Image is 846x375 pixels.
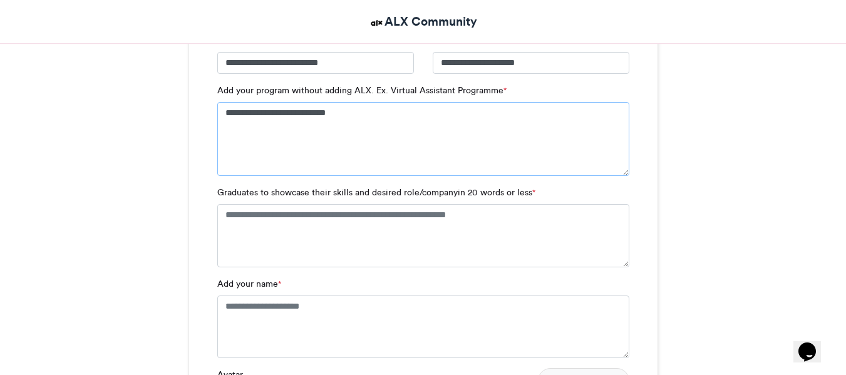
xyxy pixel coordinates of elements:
label: Graduates to showcase their skills and desired role/companyin 20 words or less [217,186,535,199]
img: ALX Community [369,15,384,31]
iframe: chat widget [793,325,833,362]
label: Add your program without adding ALX. Ex. Virtual Assistant Programme [217,84,507,97]
a: ALX Community [369,13,477,31]
label: Add your name [217,277,281,290]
